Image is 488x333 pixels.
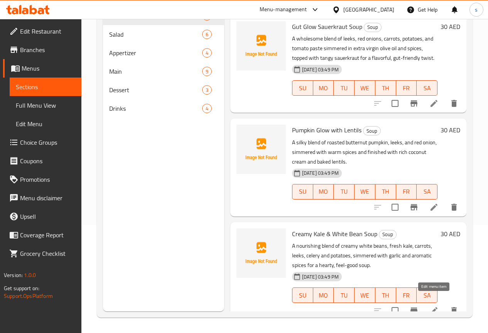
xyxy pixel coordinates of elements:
button: TU [334,287,355,303]
span: 1.0.0 [24,270,36,280]
span: Soup [364,23,381,32]
span: TH [378,83,393,94]
span: MO [316,290,331,301]
span: Menu disclaimer [20,193,75,203]
span: 3 [203,86,211,94]
span: Upsell [20,212,75,221]
p: A wholesome blend of leeks, red onions, carrots, potatoes, and tomato paste simmered in extra vir... [292,34,437,63]
span: Drinks [109,104,202,113]
div: Dessert [109,85,202,95]
span: Edit Restaurant [20,27,75,36]
span: Get support on: [4,283,39,293]
button: Branch-specific-item [405,94,423,113]
span: WE [358,186,372,197]
span: [DATE] 03:49 PM [299,273,342,281]
button: delete [445,198,463,216]
span: [DATE] 03:49 PM [299,66,342,73]
img: Pumpkin Glow with Lentils [236,125,286,174]
button: TH [375,287,396,303]
span: Coupons [20,156,75,166]
a: Menu disclaimer [3,189,81,207]
div: Salad6 [103,25,224,44]
div: Soup [363,126,381,135]
span: WE [358,290,372,301]
div: items [202,30,212,39]
span: 4 [203,49,211,57]
button: WE [355,184,375,199]
span: SU [296,83,310,94]
p: A nourishing blend of creamy white beans, fresh kale, carrots, leeks, celery and potatoes, simmer... [292,241,437,270]
span: Full Menu View [16,101,75,110]
div: [GEOGRAPHIC_DATA] [343,5,394,14]
a: Edit menu item [429,99,439,108]
span: WE [358,83,372,94]
button: MO [313,287,334,303]
a: Grocery Checklist [3,244,81,263]
button: delete [445,301,463,320]
div: Appertizer4 [103,44,224,62]
button: TH [375,184,396,199]
span: Choice Groups [20,138,75,147]
span: Appertizer [109,48,202,57]
div: items [202,48,212,57]
button: WE [355,80,375,96]
button: MO [313,184,334,199]
a: Coupons [3,152,81,170]
span: Main [109,67,202,76]
span: Select to update [387,95,403,112]
span: TH [378,290,393,301]
h6: 30 AED [441,125,460,135]
span: Coverage Report [20,230,75,240]
span: 6 [203,31,211,38]
h6: 30 AED [441,21,460,32]
button: SA [417,184,437,199]
a: Full Menu View [10,96,81,115]
button: TH [375,80,396,96]
a: Edit Menu [10,115,81,133]
a: Coverage Report [3,226,81,244]
div: Main9 [103,62,224,81]
a: Edit menu item [429,203,439,212]
button: Branch-specific-item [405,198,423,216]
span: FR [399,83,414,94]
span: Salad [109,30,202,39]
button: delete [445,94,463,113]
button: TU [334,80,355,96]
div: Dessert3 [103,81,224,99]
button: WE [355,287,375,303]
button: TU [334,184,355,199]
button: FR [396,287,417,303]
span: 9 [203,68,211,75]
span: s [475,5,478,14]
a: Upsell [3,207,81,226]
span: Gut Glow Sauerkraut Soup [292,21,362,32]
span: Menus [22,64,75,73]
button: SU [292,184,313,199]
div: items [202,67,212,76]
span: FR [399,290,414,301]
span: [DATE] 03:49 PM [299,169,342,177]
span: SU [296,186,310,197]
button: SU [292,80,313,96]
span: MO [316,83,331,94]
span: Pumpkin Glow with Lentils [292,124,361,136]
a: Menus [3,59,81,78]
span: Edit Menu [16,119,75,128]
span: Creamy Kale & White Bean Soup [292,228,377,240]
span: Sections [16,82,75,91]
span: Soup [363,127,380,135]
span: Branches [20,45,75,54]
p: A silky blend of roasted butternut pumpkin, leeks, and red onion, simmered with warm spices and f... [292,138,437,167]
nav: Menu sections [103,3,224,121]
span: MO [316,186,331,197]
h6: 30 AED [441,228,460,239]
img: Creamy Kale & White Bean Soup [236,228,286,278]
a: Choice Groups [3,133,81,152]
button: MO [313,80,334,96]
span: Select to update [387,199,403,215]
